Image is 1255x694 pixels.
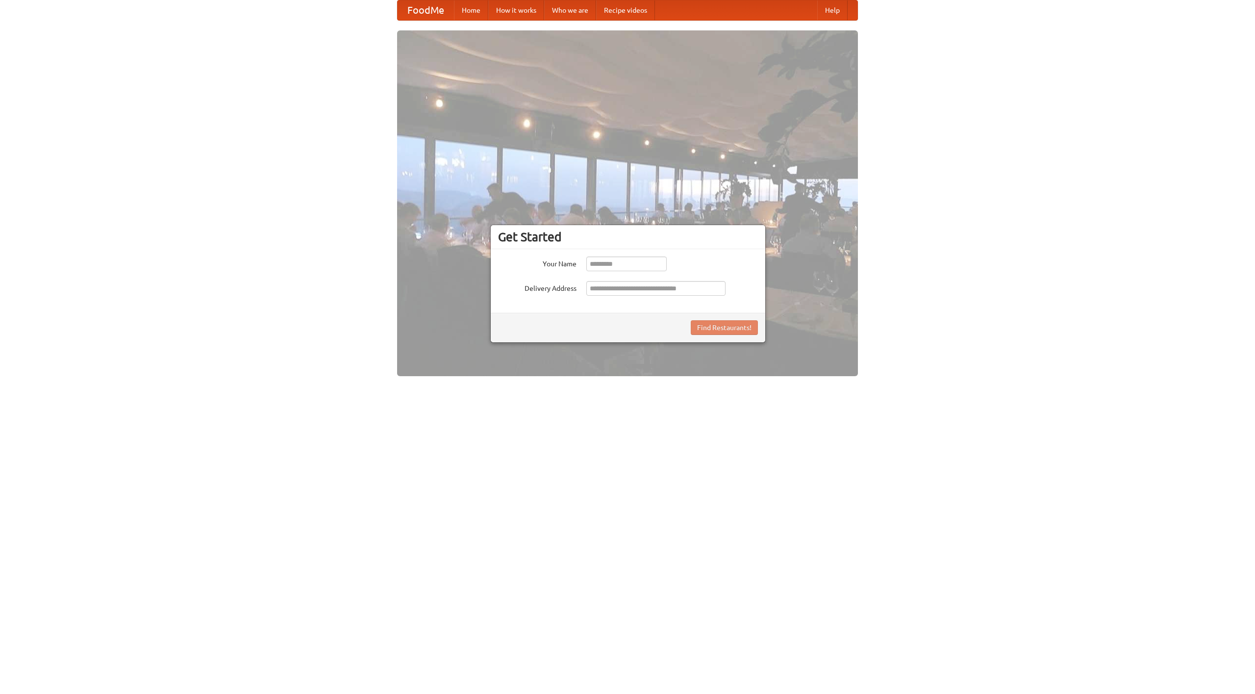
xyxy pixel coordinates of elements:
button: Find Restaurants! [691,320,758,335]
label: Your Name [498,257,577,269]
label: Delivery Address [498,281,577,293]
a: Who we are [544,0,596,20]
a: Help [817,0,848,20]
a: FoodMe [398,0,454,20]
a: How it works [488,0,544,20]
a: Recipe videos [596,0,655,20]
h3: Get Started [498,230,758,244]
a: Home [454,0,488,20]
